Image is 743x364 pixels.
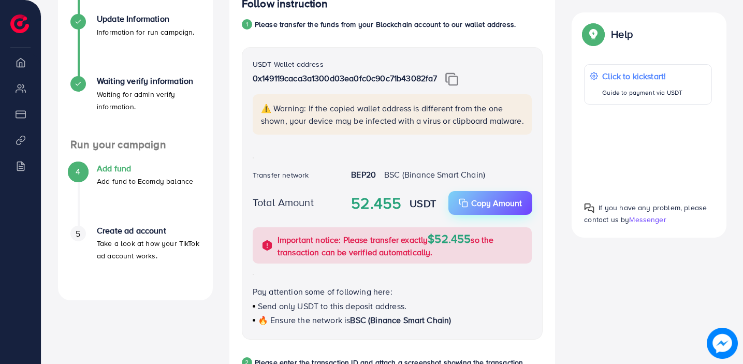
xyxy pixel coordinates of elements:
img: img [445,72,458,86]
span: Messenger [629,214,666,225]
p: Send only USDT to this deposit address. [253,300,532,312]
li: Update Information [58,14,213,76]
strong: USDT [410,196,436,211]
p: Waiting for admin verify information. [97,88,200,113]
h4: Update Information [97,14,195,24]
p: Help [611,28,633,40]
span: 4 [76,166,80,178]
p: Pay attention some of following here: [253,285,532,298]
span: BSC (Binance Smart Chain) [350,314,451,326]
label: Total Amount [253,195,314,210]
strong: 52.455 [351,192,401,215]
label: Transfer network [253,170,309,180]
li: Add fund [58,164,213,226]
p: Take a look at how your TikTok ad account works. [97,237,200,262]
p: Click to kickstart! [602,70,682,82]
img: alert [261,239,273,252]
p: Important notice: Please transfer exactly so the transaction can be verified automatically. [278,232,526,258]
button: Copy Amount [448,191,532,215]
p: Information for run campaign. [97,26,195,38]
span: 5 [76,228,80,240]
span: BSC (Binance Smart Chain) [384,169,485,180]
img: Popup guide [584,203,594,213]
label: USDT Wallet address [253,59,324,69]
img: Popup guide [584,25,603,43]
span: $52.455 [428,230,471,246]
h4: Waiting verify information [97,76,200,86]
p: 0x149119caca3a1300d03ea0fc0c90c71b43082fa7 [253,72,532,86]
p: Add fund to Ecomdy balance [97,175,193,187]
h4: Add fund [97,164,193,173]
img: image [707,328,738,359]
li: Create ad account [58,226,213,288]
h4: Create ad account [97,226,200,236]
div: 1 [242,19,252,30]
p: Copy Amount [471,197,522,209]
li: Waiting verify information [58,76,213,138]
span: If you have any problem, please contact us by [584,202,707,225]
p: ⚠️ Warning: If the copied wallet address is different from the one shown, your device may be infe... [261,102,526,127]
span: 🔥 Ensure the network is [258,314,351,326]
strong: BEP20 [351,169,376,180]
p: Please transfer the funds from your Blockchain account to our wallet address. [255,18,516,31]
p: Guide to payment via USDT [602,86,682,99]
img: logo [10,14,29,33]
h4: Run your campaign [58,138,213,151]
